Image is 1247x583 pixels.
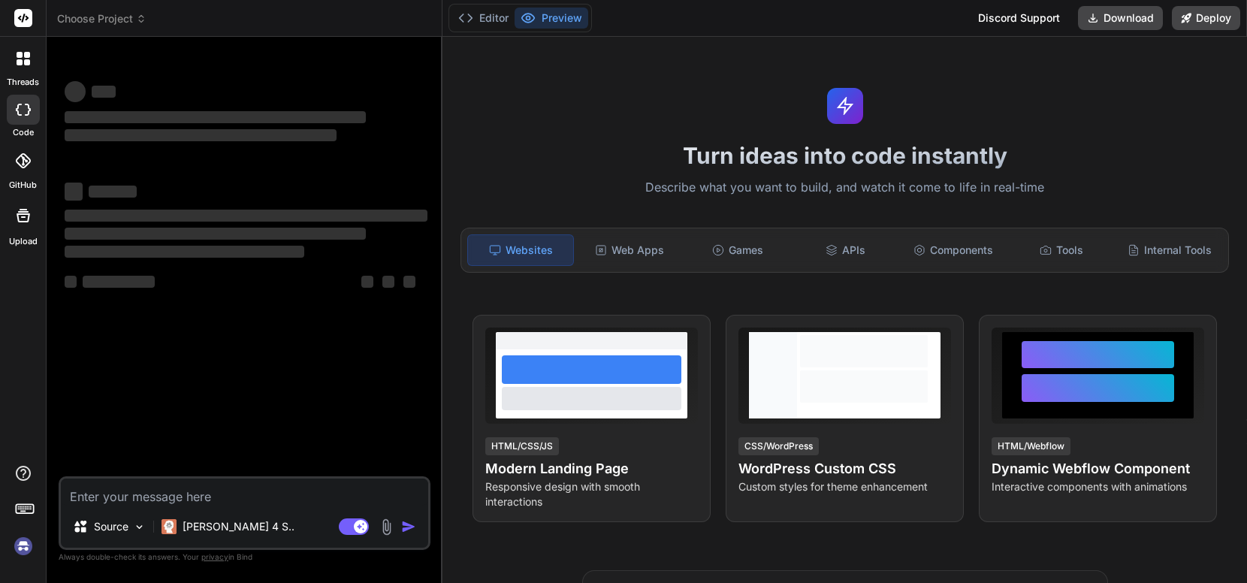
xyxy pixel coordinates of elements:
img: signin [11,533,36,559]
label: code [13,126,34,139]
img: icon [401,519,416,534]
div: Discord Support [969,6,1069,30]
label: GitHub [9,179,37,192]
span: ‌ [403,276,415,288]
span: ‌ [92,86,116,98]
span: ‌ [65,111,366,123]
span: ‌ [65,246,304,258]
div: Tools [1009,234,1114,266]
div: Components [901,234,1007,266]
span: ‌ [65,129,337,141]
span: ‌ [361,276,373,288]
div: Web Apps [577,234,682,266]
button: Download [1078,6,1163,30]
p: Interactive components with animations [992,479,1204,494]
div: APIs [793,234,898,266]
div: CSS/WordPress [738,437,819,455]
img: Claude 4 Sonnet [162,519,177,534]
p: Responsive design with smooth interactions [485,479,698,509]
label: Upload [9,235,38,248]
p: Source [94,519,128,534]
span: ‌ [65,183,83,201]
p: Always double-check its answers. Your in Bind [59,550,430,564]
div: HTML/Webflow [992,437,1070,455]
p: [PERSON_NAME] 4 S.. [183,519,294,534]
span: ‌ [89,186,137,198]
div: Internal Tools [1117,234,1222,266]
span: ‌ [65,81,86,102]
h4: Dynamic Webflow Component [992,458,1204,479]
span: ‌ [83,276,155,288]
h4: WordPress Custom CSS [738,458,951,479]
div: HTML/CSS/JS [485,437,559,455]
span: ‌ [65,210,427,222]
button: Deploy [1172,6,1240,30]
button: Editor [452,8,515,29]
p: Describe what you want to build, and watch it come to life in real-time [451,178,1238,198]
h4: Modern Landing Page [485,458,698,479]
div: Websites [467,234,574,266]
label: threads [7,76,39,89]
h1: Turn ideas into code instantly [451,142,1238,169]
button: Preview [515,8,588,29]
span: Choose Project [57,11,146,26]
span: ‌ [382,276,394,288]
span: privacy [201,552,228,561]
img: Pick Models [133,521,146,533]
img: attachment [378,518,395,536]
span: ‌ [65,276,77,288]
span: ‌ [65,228,366,240]
p: Custom styles for theme enhancement [738,479,951,494]
div: Games [685,234,790,266]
